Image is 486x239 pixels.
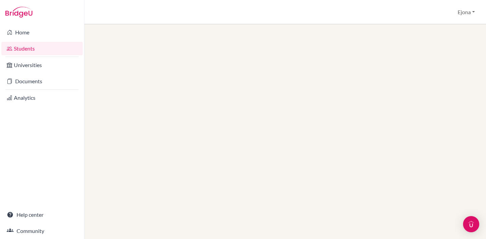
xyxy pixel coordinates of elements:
[1,74,83,88] a: Documents
[1,58,83,72] a: Universities
[5,7,32,18] img: Bridge-U
[1,208,83,221] a: Help center
[463,216,479,232] div: Open Intercom Messenger
[455,6,478,19] button: Ejona
[1,42,83,55] a: Students
[1,224,83,238] a: Community
[1,26,83,39] a: Home
[1,91,83,104] a: Analytics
